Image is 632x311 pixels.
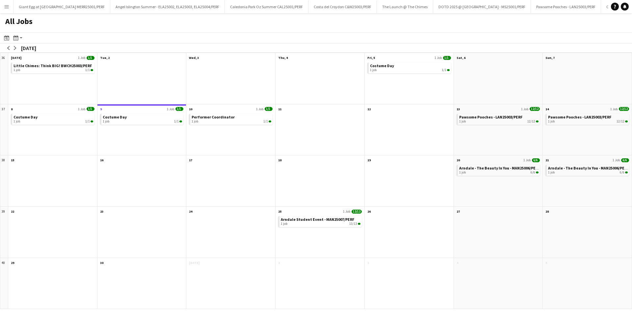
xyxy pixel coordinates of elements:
[617,119,624,123] span: 12/12
[103,114,182,123] a: Costume Day1 job1/1
[625,171,628,173] span: 6/6
[521,107,528,111] span: 1 Job
[0,155,8,207] div: 38
[87,107,94,111] span: 1/1
[367,158,371,162] span: 19
[613,158,620,162] span: 1 Job
[265,107,273,111] span: 1/1
[13,0,110,13] button: Giant Egg at [GEOGRAPHIC_DATA] MERR25001/PERF
[459,115,522,119] span: Pawsome Pooches - LAN25003/PERF
[545,261,547,265] span: 5
[459,166,540,170] span: Arndale - The Beauty In You - MAN25006/PERF
[433,0,531,13] button: DOTD 2025 @ [GEOGRAPHIC_DATA] - MS25001/PERF
[87,56,94,60] span: 1/1
[13,63,93,72] a: Little Chimes: Think BIG! BWCH25003/PERF1 job1/1
[343,209,350,214] span: 1 Job
[78,107,85,111] span: 1 Job
[442,68,446,72] span: 1/1
[100,158,103,162] span: 16
[13,114,93,123] a: Costume Day1 job1/1
[434,56,442,60] span: 1 Job
[281,216,360,226] a: Arndale Student Event - MAN25007/PERF1 job13/13
[548,165,628,174] a: Arndale - The Beauty In You - MAN25006/PERF1 job6/6
[530,107,540,111] span: 12/12
[459,114,539,123] a: Pawsome Pooches - LAN25003/PERF1 job12/12
[527,119,535,123] span: 12/12
[256,107,263,111] span: 1 Job
[548,115,611,119] span: Pawsome Pooches - LAN25003/PERF
[308,0,377,13] button: Costa del Croydon C&W25003/PERF
[91,120,93,122] span: 1/1
[459,170,466,174] span: 1 job
[11,261,14,265] span: 29
[11,56,21,60] span: [DATE]
[175,107,183,111] span: 1/1
[619,107,629,111] span: 12/12
[536,120,539,122] span: 12/12
[523,158,531,162] span: 1 Job
[189,56,199,60] span: Wed, 3
[531,170,535,174] span: 6/6
[13,119,20,123] span: 1 job
[13,63,92,68] span: Little Chimes: Think BIG! BWCH25003/PERF
[174,119,179,123] span: 1/1
[100,56,110,60] span: Tue, 2
[457,209,460,214] span: 27
[625,120,628,122] span: 12/12
[225,0,308,13] button: Caledonia Park Oz Summer CAL25001/PERF
[100,209,103,214] span: 23
[545,158,549,162] span: 21
[548,170,555,174] span: 1 job
[0,104,8,156] div: 37
[358,223,360,225] span: 13/13
[11,107,13,111] span: 8
[457,261,458,265] span: 4
[610,107,618,111] span: 1 Job
[545,107,549,111] span: 14
[192,115,235,119] span: Performer Coordinator
[269,120,271,122] span: 1/1
[11,209,14,214] span: 22
[367,56,375,60] span: Fri, 5
[457,56,465,60] span: Sat, 6
[0,53,8,104] div: 36
[192,119,198,123] span: 1 job
[621,158,629,162] span: 6/6
[278,56,288,60] span: Thu, 4
[189,261,199,265] span: [DATE]
[531,0,601,13] button: Pawsome Pooches - LAN25003/PERF
[459,165,539,174] a: Arndale - The Beauty In You - MAN25006/PERF1 job6/6
[21,45,36,51] div: [DATE]
[278,261,280,265] span: 2
[100,261,103,265] span: 30
[91,69,93,71] span: 1/1
[367,209,371,214] span: 26
[545,209,549,214] span: 28
[370,63,394,68] span: Costume Day
[78,56,85,60] span: 1 Job
[367,261,369,265] span: 3
[349,222,357,226] span: 13/13
[278,107,281,111] span: 11
[370,68,377,72] span: 1 job
[189,209,192,214] span: 24
[103,119,109,123] span: 1 job
[103,115,127,119] span: Costume Day
[110,0,225,13] button: Angel Islington Summer - ELA25002, ELA25003, ELA25004/PERF
[278,209,281,214] span: 25
[377,0,433,13] button: The Launch @ The Chimes
[532,158,540,162] span: 6/6
[13,115,38,119] span: Costume Day
[545,56,555,60] span: Sun, 7
[189,107,192,111] span: 10
[536,171,539,173] span: 6/6
[459,119,466,123] span: 1 job
[189,158,192,162] span: 17
[11,158,14,162] span: 15
[548,114,628,123] a: Pawsome Pooches - LAN25003/PERF1 job12/12
[278,158,281,162] span: 18
[457,158,460,162] span: 20
[370,63,450,72] a: Costume Day1 job1/1
[352,210,362,214] span: 13/13
[85,119,90,123] span: 1/1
